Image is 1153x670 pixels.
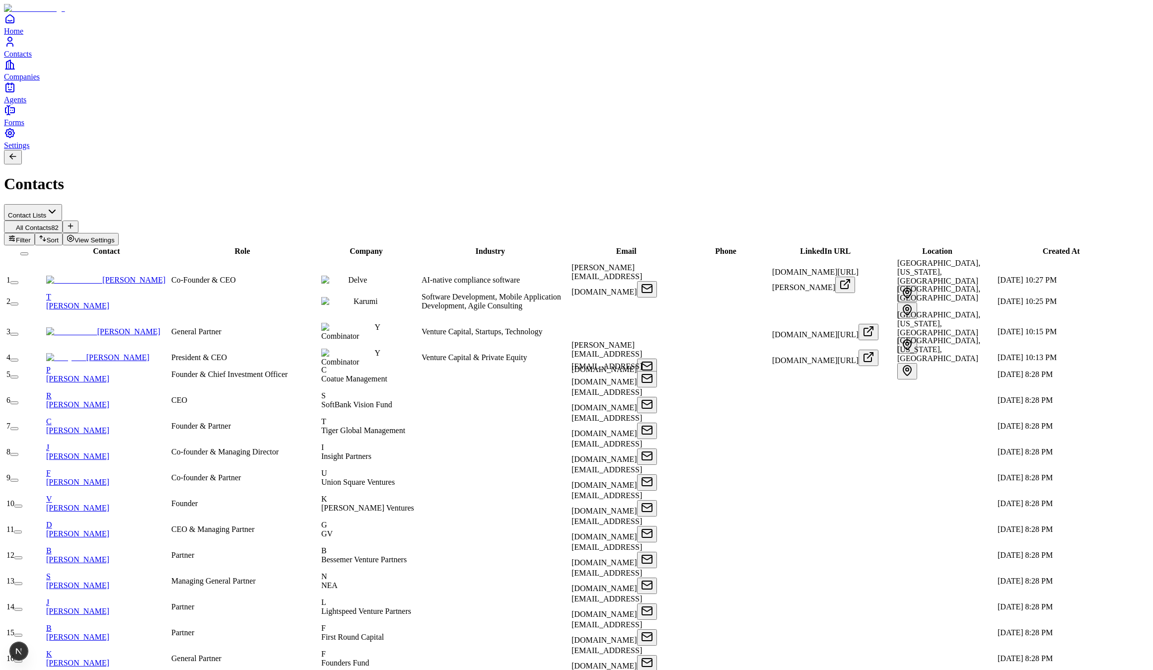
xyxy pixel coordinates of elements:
span: [DATE] 10:13 PM [998,353,1057,362]
span: 13 [6,577,14,585]
span: GV [321,529,333,538]
span: Coatue Management [321,374,387,383]
span: [DOMAIN_NAME][URL] [772,356,859,365]
span: Created At [1043,247,1080,255]
span: [EMAIL_ADDRESS][DOMAIN_NAME] [572,646,642,670]
div: K [321,495,420,504]
div: IInsight Partners [321,443,420,461]
div: DelveDelve [321,276,420,285]
span: [DATE] 8:28 PM [998,499,1053,508]
span: Karumi [354,297,378,305]
a: F[PERSON_NAME] [46,469,169,486]
a: Home [4,13,1149,35]
span: Founders Fund [321,659,369,667]
th: Company [317,246,416,256]
span: Founder & Chief Investment Officer [171,370,288,378]
span: Contact [93,247,120,255]
span: SoftBank Vision Fund [321,400,392,409]
span: Settings [4,141,30,149]
button: Open [637,629,657,646]
span: [DATE] 8:28 PM [998,422,1053,430]
div: J [46,443,169,452]
button: Open [637,552,657,568]
a: Settings [4,127,1149,149]
span: [DATE] 8:28 PM [998,525,1053,533]
div: B [46,624,169,633]
div: U [321,469,420,478]
div: NNEA [321,572,420,590]
span: General Partner [171,654,221,663]
span: [EMAIL_ADDRESS][DOMAIN_NAME] [572,569,642,593]
button: Open [859,350,878,366]
button: Open [637,603,657,620]
span: [PERSON_NAME][EMAIL_ADDRESS][DOMAIN_NAME] [572,341,642,373]
span: Bessemer Venture Partners [321,555,407,564]
span: All Contacts [16,224,51,231]
span: Co-founder & Partner [171,473,241,482]
span: [DATE] 8:28 PM [998,654,1053,663]
a: Forms [4,104,1149,127]
div: P [46,366,169,374]
span: Y Combinator [321,349,380,366]
span: [DATE] 8:28 PM [998,370,1053,378]
div: UUnion Square Ventures [321,469,420,487]
span: Partner [171,602,194,611]
span: Home [4,27,23,35]
div: G [321,521,420,529]
div: FFirst Round Capital [321,624,420,642]
a: R[PERSON_NAME] [46,391,169,409]
div: J [46,598,169,607]
div: B [321,546,420,555]
span: Industry [475,247,505,255]
div: S [321,391,420,400]
a: Agents [4,81,1149,104]
span: [EMAIL_ADDRESS][DOMAIN_NAME] [572,440,642,463]
span: Phone [715,247,736,255]
div: D [46,521,169,529]
h1: Contacts [4,175,1149,193]
span: [GEOGRAPHIC_DATA], [US_STATE], [GEOGRAPHIC_DATA] [897,310,980,337]
img: Y Combinator [321,349,374,358]
a: K[PERSON_NAME] [46,650,169,667]
a: T[PERSON_NAME] [46,293,169,310]
span: [PERSON_NAME] Ventures [321,504,414,512]
div: KarumiKarumi [321,297,420,306]
span: 12 [6,551,14,559]
span: 82 [51,224,59,231]
div: BBessemer Venture Partners [321,546,420,564]
button: Open [637,371,657,387]
img: Delve [321,276,348,285]
button: All Contacts82 [4,221,63,233]
span: [EMAIL_ADDRESS][DOMAIN_NAME] [572,595,642,618]
div: SSoftBank Vision Fund [321,391,420,409]
span: [EMAIL_ADDRESS][DOMAIN_NAME] [572,543,642,567]
span: [EMAIL_ADDRESS][DOMAIN_NAME] [572,388,642,412]
img: Karun Kaushik [46,276,102,285]
span: Insight Partners [321,452,371,460]
span: 7 [6,422,10,430]
div: K [46,650,169,659]
span: 4 [6,353,10,362]
span: Role [235,247,250,255]
span: [EMAIL_ADDRESS][DOMAIN_NAME] [572,465,642,489]
button: Filter [4,233,35,245]
span: Partner [171,628,194,637]
span: 8 [6,447,10,456]
button: View Settings [63,233,119,245]
a: [PERSON_NAME] [46,327,160,336]
div: T [321,417,420,426]
span: Software Development, Mobile Application Development, Agile Consulting [422,293,561,310]
div: Y CombinatorY Combinator [321,323,420,341]
span: AI-native compliance software [422,276,520,284]
a: Contacts [4,36,1149,58]
button: Open [637,359,657,375]
button: Open [637,474,657,491]
span: Founder [171,499,198,508]
div: S [46,572,169,581]
span: LinkedIn URL [800,247,851,255]
span: [PERSON_NAME][EMAIL_ADDRESS][DOMAIN_NAME] [572,263,642,296]
span: Lightspeed Venture Partners [321,607,411,615]
span: 3 [6,327,10,336]
span: [DATE] 8:28 PM [998,577,1053,585]
span: Founder & Partner [171,422,231,430]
